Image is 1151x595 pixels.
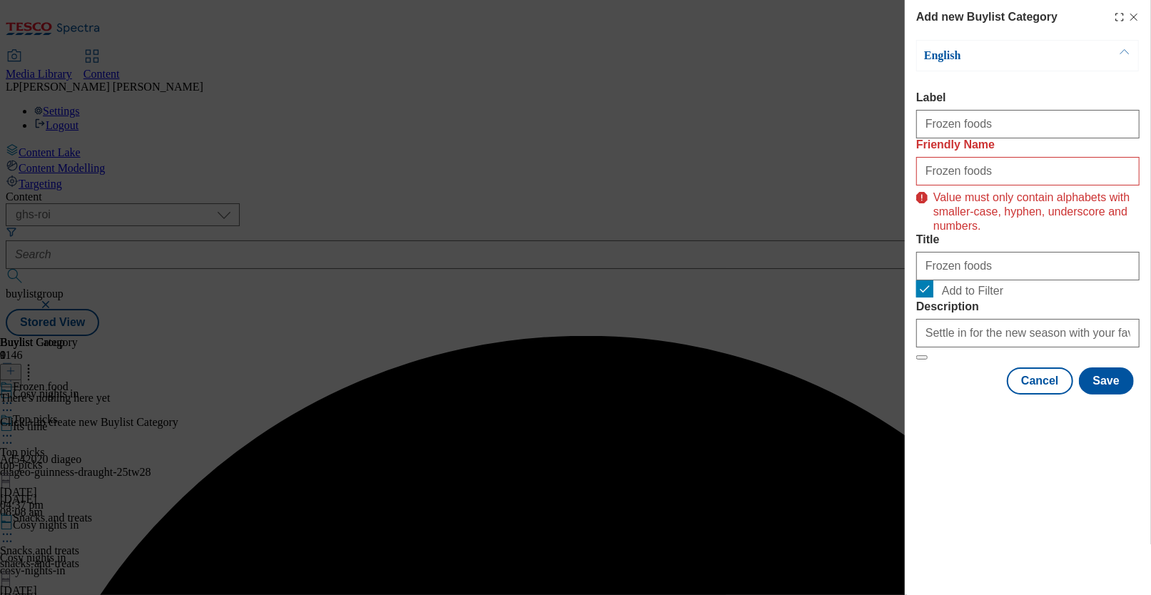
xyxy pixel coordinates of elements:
label: Label [916,91,1140,104]
p: Value must only contain alphabets with smaller-case, hyphen, underscore and numbers. [933,185,1140,233]
input: Enter Friendly Name [916,157,1140,185]
p: English [924,49,1074,63]
label: Title [916,233,1140,246]
button: Cancel [1007,367,1073,395]
input: Enter Title [916,252,1140,280]
span: Add to Filter [942,285,1003,297]
input: Enter Description [916,319,1140,347]
input: Enter Label [916,110,1140,138]
label: Friendly Name [916,138,1140,151]
button: Save [1079,367,1134,395]
h4: Add new Buylist Category [916,9,1058,26]
label: Description [916,300,1140,313]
